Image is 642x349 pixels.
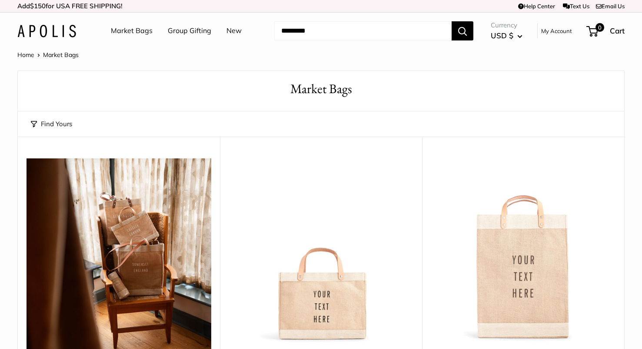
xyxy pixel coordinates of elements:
a: Market Bags [111,24,153,37]
span: Currency [491,19,522,31]
img: Petite Market Bag in Natural [229,158,413,343]
a: New [226,24,242,37]
a: Email Us [596,3,625,10]
a: 0 Cart [587,24,625,38]
span: $150 [30,2,46,10]
span: 0 [595,23,604,32]
img: Apolis [17,25,76,37]
a: Group Gifting [168,24,211,37]
span: USD $ [491,31,513,40]
span: Cart [610,26,625,35]
img: Market Bag in Natural [431,158,615,343]
button: Find Yours [31,118,72,130]
a: Market Bag in NaturalMarket Bag in Natural [431,158,615,343]
h1: Market Bags [31,80,611,98]
nav: Breadcrumb [17,49,79,60]
span: Market Bags [43,51,79,59]
a: Home [17,51,34,59]
input: Search... [274,21,452,40]
a: Text Us [563,3,589,10]
a: Petite Market Bag in NaturalPetite Market Bag in Natural [229,158,413,343]
button: USD $ [491,29,522,43]
a: Help Center [518,3,555,10]
button: Search [452,21,473,40]
a: My Account [541,26,572,36]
